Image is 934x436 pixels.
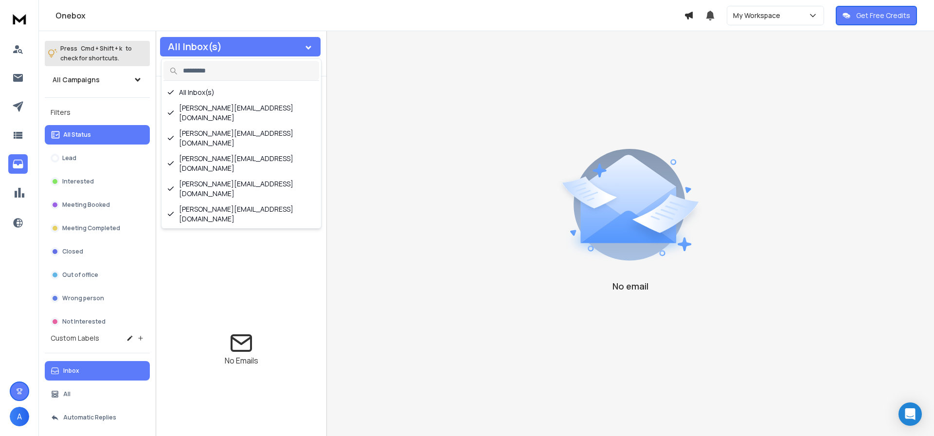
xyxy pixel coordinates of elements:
div: All Inbox(s) [163,85,319,100]
p: Inbox [63,367,79,375]
p: All [63,390,71,398]
p: My Workspace [733,11,784,20]
img: logo [10,10,29,28]
p: No email [612,279,648,293]
div: [PERSON_NAME][EMAIL_ADDRESS][DOMAIN_NAME] [163,126,319,151]
p: Meeting Completed [62,224,120,232]
div: [PERSON_NAME][EMAIL_ADDRESS][DOMAIN_NAME] [163,201,319,227]
p: Lead [62,154,76,162]
p: Interested [62,178,94,185]
span: Cmd + Shift + k [79,43,124,54]
p: Meeting Booked [62,201,110,209]
p: Not Interested [62,318,106,326]
div: Open Intercom Messenger [898,402,922,426]
h3: Custom Labels [51,333,99,343]
p: Automatic Replies [63,414,116,421]
p: Wrong person [62,294,104,302]
p: Get Free Credits [856,11,910,20]
p: Closed [62,248,83,255]
span: A [10,407,29,426]
div: [PERSON_NAME][EMAIL_ADDRESS][DOMAIN_NAME] [163,100,319,126]
p: All Status [63,131,91,139]
h1: All Campaigns [53,75,100,85]
h1: Onebox [55,10,684,21]
h3: Filters [45,106,150,119]
div: [PERSON_NAME][EMAIL_ADDRESS][DOMAIN_NAME] [163,176,319,201]
h1: All Inbox(s) [168,42,222,52]
p: Press to check for shortcuts. [60,44,132,63]
p: Out of office [62,271,98,279]
div: [PERSON_NAME][EMAIL_ADDRESS][DOMAIN_NAME] [163,151,319,176]
p: No Emails [225,355,258,366]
